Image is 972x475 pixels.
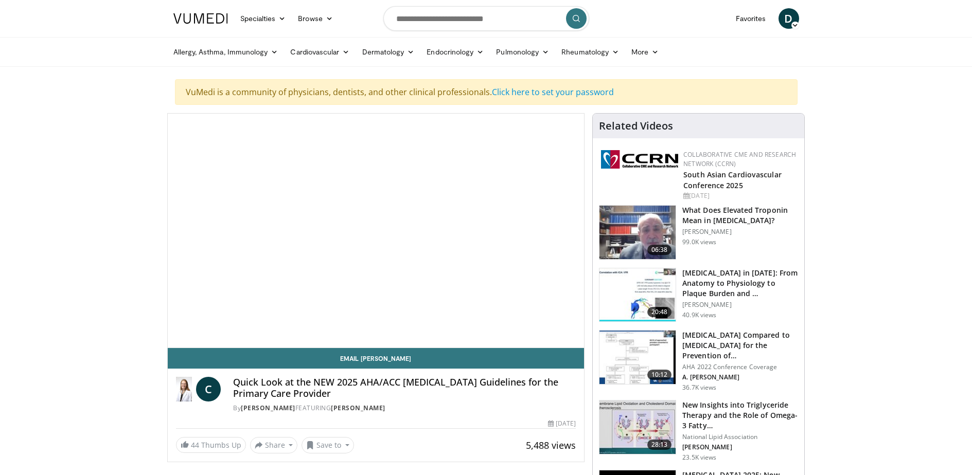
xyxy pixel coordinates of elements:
[647,307,672,317] span: 20:48
[779,8,799,29] a: D
[302,437,354,453] button: Save to
[191,440,199,450] span: 44
[682,383,716,392] p: 36.7K views
[599,331,676,384] img: 7c0f9b53-1609-4588-8498-7cac8464d722.150x105_q85_crop-smart_upscale.jpg
[682,330,798,361] h3: [MEDICAL_DATA] Compared to [MEDICAL_DATA] for the Prevention of…
[175,79,798,105] div: VuMedi is a community of physicians, dentists, and other clinical professionals.
[331,404,385,412] a: [PERSON_NAME]
[682,205,798,226] h3: What Does Elevated Troponin Mean in [MEDICAL_DATA]?
[683,150,796,168] a: Collaborative CME and Research Network (CCRN)
[420,42,490,62] a: Endocrinology
[682,443,798,451] p: [PERSON_NAME]
[682,363,798,371] p: AHA 2022 Conference Coverage
[682,453,716,462] p: 23.5K views
[196,377,221,401] a: C
[599,330,798,392] a: 10:12 [MEDICAL_DATA] Compared to [MEDICAL_DATA] for the Prevention of… AHA 2022 Conference Covera...
[250,437,298,453] button: Share
[625,42,665,62] a: More
[168,114,585,348] video-js: Video Player
[599,268,798,322] a: 20:48 [MEDICAL_DATA] in [DATE]: From Anatomy to Physiology to Plaque Burden and … [PERSON_NAME] 4...
[682,268,798,299] h3: [MEDICAL_DATA] in [DATE]: From Anatomy to Physiology to Plaque Burden and …
[599,400,676,454] img: 45ea033d-f728-4586-a1ce-38957b05c09e.150x105_q85_crop-smart_upscale.jpg
[683,191,796,200] div: [DATE]
[599,120,673,132] h4: Related Videos
[284,42,356,62] a: Cardiovascular
[356,42,421,62] a: Dermatology
[233,404,576,413] div: By FEATURING
[599,400,798,462] a: 28:13 New Insights into Triglyceride Therapy and the Role of Omega-3 Fatty… National Lipid Associ...
[730,8,772,29] a: Favorites
[682,301,798,309] p: [PERSON_NAME]
[682,238,716,246] p: 99.0K views
[601,150,678,169] img: a04ee3ba-8487-4636-b0fb-5e8d268f3737.png.150x105_q85_autocrop_double_scale_upscale_version-0.2.png
[682,311,716,319] p: 40.9K views
[647,370,672,380] span: 10:12
[176,377,192,401] img: Dr. Catherine P. Benziger
[292,8,339,29] a: Browse
[599,268,676,322] img: 823da73b-7a00-425d-bb7f-45c8b03b10c3.150x105_q85_crop-smart_upscale.jpg
[234,8,292,29] a: Specialties
[548,419,576,428] div: [DATE]
[383,6,589,31] input: Search topics, interventions
[176,437,246,453] a: 44 Thumbs Up
[683,170,782,190] a: South Asian Cardiovascular Conference 2025
[682,228,798,236] p: [PERSON_NAME]
[599,206,676,259] img: 98daf78a-1d22-4ebe-927e-10afe95ffd94.150x105_q85_crop-smart_upscale.jpg
[241,404,295,412] a: [PERSON_NAME]
[555,42,625,62] a: Rheumatology
[490,42,555,62] a: Pulmonology
[168,348,585,369] a: Email [PERSON_NAME]
[647,245,672,255] span: 06:38
[492,86,614,98] a: Click here to set your password
[167,42,285,62] a: Allergy, Asthma, Immunology
[173,13,228,24] img: VuMedi Logo
[682,433,798,441] p: National Lipid Association
[526,439,576,451] span: 5,488 views
[682,373,798,381] p: A. [PERSON_NAME]
[682,400,798,431] h3: New Insights into Triglyceride Therapy and the Role of Omega-3 Fatty…
[599,205,798,260] a: 06:38 What Does Elevated Troponin Mean in [MEDICAL_DATA]? [PERSON_NAME] 99.0K views
[233,377,576,399] h4: Quick Look at the NEW 2025 AHA/ACC [MEDICAL_DATA] Guidelines for the Primary Care Provider
[647,440,672,450] span: 28:13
